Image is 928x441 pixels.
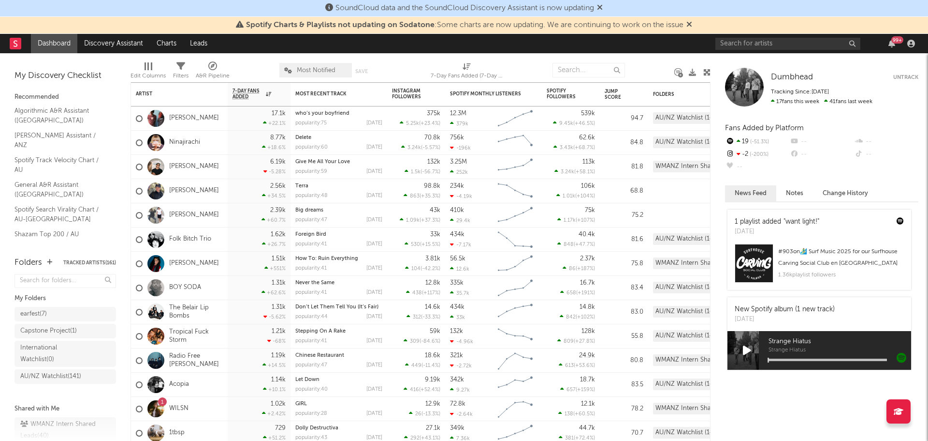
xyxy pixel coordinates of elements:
[577,266,594,272] span: +187 %
[366,290,382,295] div: [DATE]
[578,290,594,296] span: +191 %
[404,338,440,344] div: ( )
[450,183,464,189] div: 234k
[271,231,286,238] div: 1.62k
[605,258,643,270] div: 75.8
[575,242,594,247] span: +47.7 %
[580,304,595,310] div: 14.8k
[20,371,81,382] div: AU/NZ Watchlist ( 141 )
[422,315,439,320] span: -33.3 %
[14,307,116,321] a: earfest(7)
[272,328,286,335] div: 1.21k
[14,106,106,125] a: Algorithmic A&R Assistant ([GEOGRAPHIC_DATA])
[771,89,829,95] span: Tracking Since: [DATE]
[421,218,439,223] span: +37.3 %
[557,217,595,223] div: ( )
[14,293,116,304] div: My Folders
[295,377,319,382] a: Let Down
[605,210,643,221] div: 75.2
[749,139,769,145] span: -51.3 %
[605,355,643,366] div: 80.8
[295,338,327,344] div: popularity: 41
[400,217,440,223] div: ( )
[14,91,116,103] div: Recommended
[430,328,440,335] div: 59k
[450,169,468,175] div: 252k
[169,304,223,320] a: The Belair Lip Bombs
[560,289,595,296] div: ( )
[169,352,223,369] a: Radio Free [PERSON_NAME]
[653,161,738,172] div: WMANZ Intern Shared Leads (40)
[411,169,420,175] span: 1.5k
[581,328,595,335] div: 128k
[270,135,286,141] div: 8.77k
[262,144,286,151] div: +18.6 %
[564,242,574,247] span: 848
[261,217,286,223] div: +60.7 %
[424,183,440,189] div: 98.8k
[605,185,643,197] div: 68.8
[425,280,440,286] div: 12.8k
[421,339,439,344] span: -84.6 %
[427,110,440,117] div: 375k
[295,290,327,295] div: popularity: 41
[366,242,382,247] div: [DATE]
[653,330,721,342] div: AU/NZ Watchlist (141)
[450,304,464,310] div: 434k
[355,69,368,74] button: Save
[272,110,286,117] div: 17.1k
[450,121,468,127] div: 379k
[653,306,721,318] div: AU/NZ Watchlist (141)
[576,169,594,175] span: +58.1 %
[14,155,106,175] a: Spotify Track Velocity Chart / AU
[270,183,286,189] div: 2.56k
[891,36,903,44] div: 99 +
[605,113,643,124] div: 94.7
[605,234,643,245] div: 81.6
[653,137,721,148] div: AU/NZ Watchlist (141)
[270,207,286,213] div: 2.39k
[552,63,625,77] input: Search...
[271,352,286,359] div: 1.19k
[262,362,286,368] div: +14.5 %
[295,193,328,198] div: popularity: 48
[63,260,116,265] button: Tracked Artists(161)
[14,70,116,82] div: My Discovery Checklist
[560,145,573,151] span: 3.43k
[450,280,464,286] div: 335k
[450,217,470,224] div: 29.4k
[272,280,286,286] div: 1.31k
[31,34,77,53] a: Dashboard
[735,217,819,227] div: 1 playlist added
[893,73,918,82] button: Untrack
[421,194,439,199] span: +35.3 %
[169,405,188,413] a: WILSN
[173,58,188,86] div: Filters
[272,304,286,310] div: 1.31k
[14,130,106,150] a: [PERSON_NAME] Assistant / ANZ
[854,148,918,161] div: --
[493,252,537,276] svg: Chart title
[748,152,768,157] span: -200 %
[579,135,595,141] div: 62.6k
[295,329,346,334] a: Stepping On A Rake
[262,193,286,199] div: +34.5 %
[20,325,77,337] div: Capstone Project ( 1 )
[169,187,219,195] a: [PERSON_NAME]
[431,70,503,82] div: 7-Day Fans Added (7-Day Fans Added)
[425,304,440,310] div: 14.6k
[169,328,223,345] a: Tropical Fuck Storm
[580,280,595,286] div: 16.7k
[579,231,595,238] div: 40.4k
[295,426,338,431] a: Dolly Destructiva
[553,120,595,126] div: ( )
[150,34,183,53] a: Charts
[136,91,208,97] div: Artist
[297,67,335,74] span: Most Notified
[366,193,382,198] div: [DATE]
[450,352,463,359] div: 321k
[735,227,819,237] div: [DATE]
[77,34,150,53] a: Discovery Assistant
[295,256,358,261] a: How To: Ruin Everything
[295,329,382,334] div: Stepping On A Rake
